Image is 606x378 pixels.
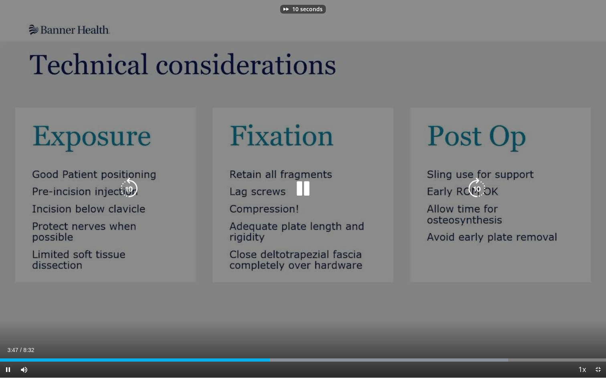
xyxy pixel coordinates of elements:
span: 3:47 [7,347,18,353]
span: / [20,347,22,353]
button: Exit Fullscreen [590,362,606,378]
span: 8:32 [23,347,34,353]
p: 10 seconds [292,6,323,12]
button: Playback Rate [574,362,590,378]
button: Mute [16,362,32,378]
